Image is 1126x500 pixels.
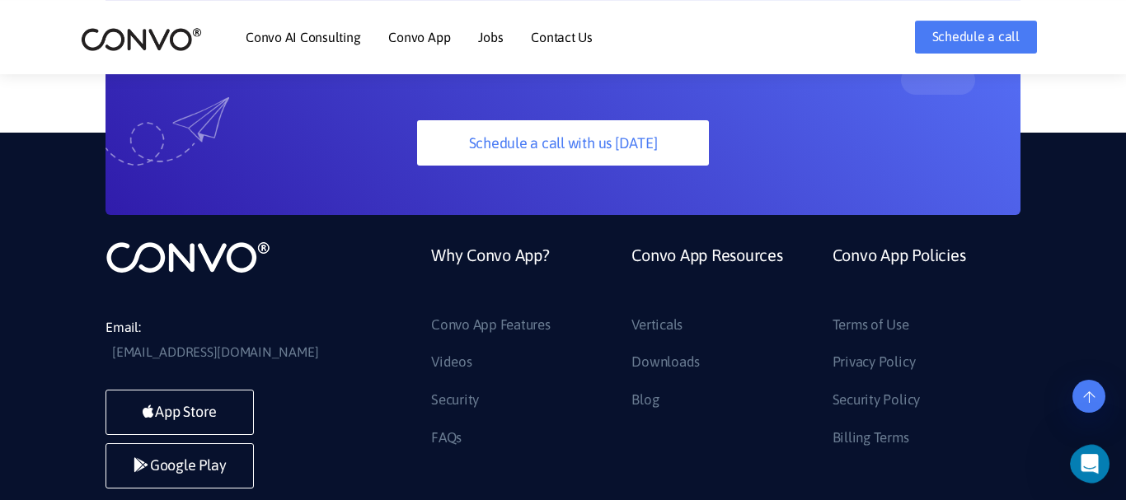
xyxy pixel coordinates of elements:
img: logo_not_found [106,240,270,274]
img: logo_2.png [81,26,202,52]
a: Schedule a call [915,21,1037,54]
a: Google Play [106,443,254,488]
a: Convo App Features [431,312,551,339]
a: Convo App Resources [631,240,782,311]
a: Videos [431,349,472,376]
a: Convo App Policies [833,240,966,311]
a: Convo AI Consulting [246,30,360,44]
a: [EMAIL_ADDRESS][DOMAIN_NAME] [112,340,318,365]
a: Billing Terms [833,425,909,451]
a: FAQs [431,425,462,451]
a: Why Convo App? [431,240,550,311]
a: Security [431,387,479,414]
a: Security Policy [833,387,920,414]
a: Verticals [631,312,683,339]
div: Footer [419,240,1020,462]
a: Schedule a call with us [DATE] [417,120,708,166]
a: Convo App [388,30,450,44]
a: Privacy Policy [833,349,916,376]
li: Email: [106,315,353,365]
a: Jobs [478,30,503,44]
a: App Store [106,390,254,435]
iframe: Intercom live chat [1070,444,1121,484]
a: Downloads [631,349,700,376]
a: Terms of Use [833,312,909,339]
a: Contact Us [531,30,593,44]
a: Blog [631,387,659,414]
